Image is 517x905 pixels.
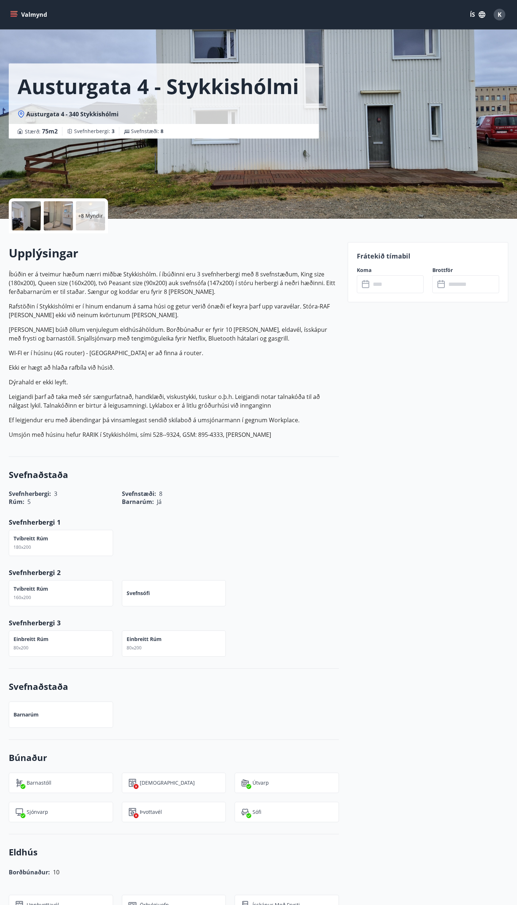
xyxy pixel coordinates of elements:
p: Ekki er hægt að hlaða rafbíla við húsið. [9,363,339,372]
h3: Svefnaðstaða [9,680,339,693]
button: ÍS [466,8,489,21]
p: Sjónvarp [27,808,48,816]
img: HjsXMP79zaSHlY54vW4Et0sdqheuFiP1RYfGwuXf.svg [241,778,250,787]
p: Svefnsófi [127,590,150,597]
p: Barnarúm [13,711,39,718]
p: Sófi [252,808,261,816]
span: 80x200 [127,645,142,651]
p: Ef leigjendur eru með ábendingar þá vinsamlegast sendið skilaboð á umsjónarmann í gegnum Workplace. [9,416,339,424]
img: ro1VYixuww4Qdd7lsw8J65QhOwJZ1j2DOUyXo3Mt.svg [15,778,24,787]
span: Barnarúm : [122,498,154,506]
img: pUbwa0Tr9PZZ78BdsD4inrLmwWm7eGTtsX9mJKRZ.svg [241,808,250,816]
span: Svefnstæði : [131,128,163,135]
p: Útvarp [252,779,269,786]
p: [DEMOGRAPHIC_DATA] [140,779,195,786]
p: +8 Myndir [78,212,103,220]
h1: Austurgata 4 - Stykkishólmi [18,72,299,100]
p: Einbreitt rúm [13,636,49,643]
p: Barnastóll [27,779,51,786]
span: 3 [112,128,115,135]
p: Rafstöðin í Stykkishólmi er í hinum endanum á sama húsi og getur verið ónæði ef keyra þarf upp va... [9,302,339,319]
p: Einbreitt rúm [127,636,162,643]
p: Dýrahald er ekki leyft. [9,378,339,387]
span: 75 m2 [42,127,58,135]
label: Koma [357,267,424,274]
p: Umsjón með húsinu hefur RARIK í Stykkishólmi, sími 528--9324, GSM: 895-4333, [PERSON_NAME] [9,430,339,439]
button: K [491,6,508,23]
p: Leigjandi þarf að taka með sér sængurfatnað, handklæði, viskustykki, tuskur o.þ.h. Leigjandi nota... [9,392,339,410]
h2: Upplýsingar [9,245,339,261]
p: Þvottavél [140,808,162,816]
p: Frátekið tímabil [357,251,499,261]
p: Svefnherbergi 1 [9,517,339,527]
p: Tvíbreitt rúm [13,585,48,593]
label: Brottför [432,267,499,274]
span: Stærð : [25,127,58,136]
span: 5 [27,498,31,506]
span: Borðbúnaður: [9,868,50,876]
h3: Eldhús [9,846,339,858]
h3: Svefnaðstaða [9,469,339,481]
button: menu [9,8,50,21]
span: Já [157,498,162,506]
img: hddCLTAnxqFUMr1fxmbGG8zWilo2syolR0f9UjPn.svg [128,778,137,787]
p: Svefnherbergi 2 [9,568,339,577]
img: mAminyBEY3mRTAfayxHTq5gfGd6GwGu9CEpuJRvg.svg [15,808,24,816]
span: 8 [161,128,163,135]
p: WI-FI er í húsinu (4G router) - [GEOGRAPHIC_DATA] er að finna á router. [9,349,339,357]
span: 160x200 [13,594,31,601]
span: 180x200 [13,544,31,550]
p: Íbúðin er á tveimur hæðum nærri miðbæ Stykkishólm. í íbúðinni eru 3 svefnherbergi með 8 svefnstæð... [9,270,339,296]
h3: Búnaður [9,751,339,764]
span: Austurgata 4 - 340 Stykkishólmi [26,110,119,118]
p: Tvíbreitt rúm [13,535,48,542]
span: Rúm : [9,498,24,506]
span: K [498,11,502,19]
span: 80x200 [13,645,28,651]
img: Dl16BY4EX9PAW649lg1C3oBuIaAsR6QVDQBO2cTm.svg [128,808,137,816]
p: Svefnherbergi 3 [9,618,339,628]
p: [PERSON_NAME] búið öllum venjulegum eldhúsáhöldum. Borðbúnaður er fyrir 10 [PERSON_NAME], eldavél... [9,325,339,343]
span: Svefnherbergi : [74,128,115,135]
h6: 10 [53,867,59,877]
